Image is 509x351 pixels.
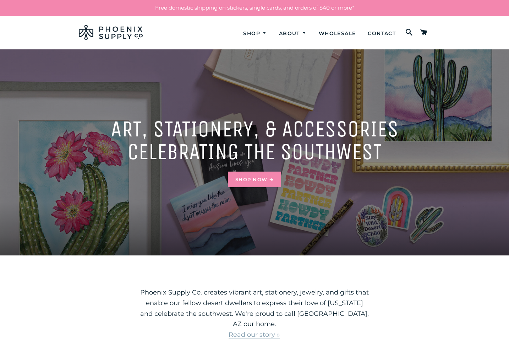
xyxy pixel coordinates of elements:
[139,287,370,340] p: Phoenix Supply Co. creates vibrant art, stationery, jewelry, and gifts that enable our fellow des...
[238,24,272,43] a: Shop
[362,24,401,43] a: Contact
[274,24,312,43] a: About
[79,25,143,40] img: Phoenix Supply Co.
[313,24,361,43] a: Wholesale
[79,118,430,163] h2: Art, Stationery, & accessories celebrating the southwest
[229,331,280,339] a: Read our story »
[228,172,281,187] a: Shop Now ➔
